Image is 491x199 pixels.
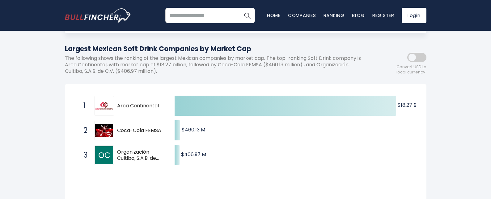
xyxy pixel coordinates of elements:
img: bullfincher logo [65,8,131,23]
button: Search [239,8,255,23]
img: Organización Cultiba, S.A.B. de C.V. [95,146,113,164]
span: Coca-Cola FEMSA [117,127,164,134]
span: 2 [80,125,87,136]
a: Home [267,12,281,19]
text: $406.97 M [181,151,206,158]
span: 3 [80,150,87,160]
img: Arca Continental [95,102,113,110]
a: Login [402,8,426,23]
span: 1 [80,101,87,111]
p: The following shows the ranking of the largest Mexican companies by market cap. The top-ranking S... [65,55,371,74]
h1: Largest Mexican Soft Drink Companies by Market Cap [65,44,371,54]
text: $460.13 M [182,126,205,133]
text: $18.27 B [398,102,417,109]
a: Register [372,12,394,19]
a: Go to homepage [65,8,131,23]
img: Coca-Cola FEMSA [95,124,113,138]
span: Organización Cultiba, S.A.B. de C.V. [117,149,164,162]
a: Ranking [324,12,345,19]
a: Blog [352,12,365,19]
a: Companies [288,12,316,19]
span: Convert USD to local currency [396,64,426,75]
span: Arca Continental [117,103,164,109]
